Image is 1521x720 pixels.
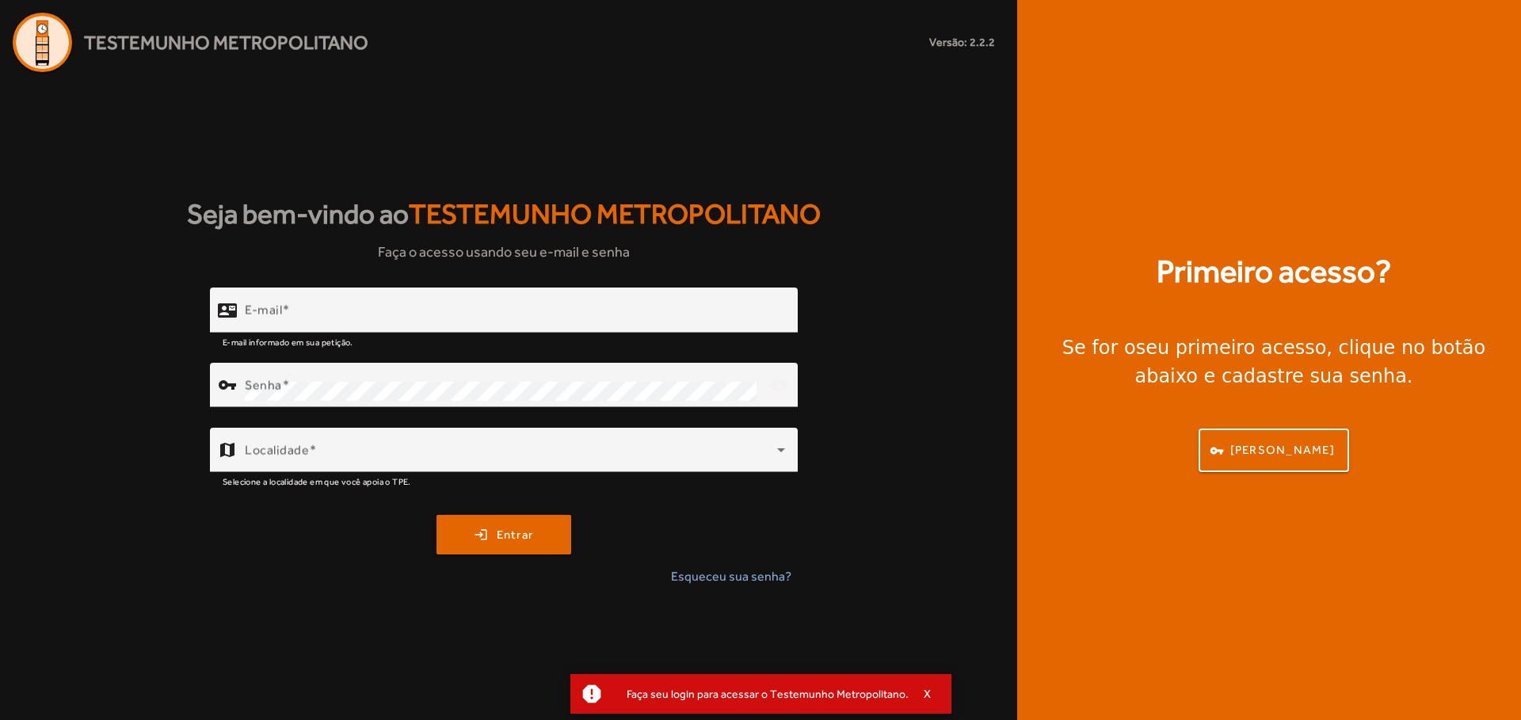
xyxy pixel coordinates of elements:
[378,241,630,262] span: Faça o acesso usando seu e-mail e senha
[671,567,791,586] span: Esqueceu sua senha?
[84,29,368,57] span: Testemunho Metropolitano
[1136,337,1327,359] strong: seu primeiro acesso
[436,515,571,554] button: Entrar
[760,366,798,404] mat-icon: visibility_off
[223,333,353,350] mat-hint: E-mail informado em sua petição.
[909,687,948,701] button: X
[1230,441,1335,459] span: [PERSON_NAME]
[1199,429,1349,472] button: [PERSON_NAME]
[409,198,821,230] span: Testemunho Metropolitano
[223,472,411,490] mat-hint: Selecione a localidade em que você apoia o TPE.
[614,683,909,705] div: Faça seu login para acessar o Testemunho Metropolitano.
[245,378,282,393] mat-label: Senha
[1036,333,1511,390] div: Se for o , clique no botão abaixo e cadastre sua senha.
[218,301,237,320] mat-icon: contact_mail
[580,682,604,706] mat-icon: report
[218,375,237,394] mat-icon: vpn_key
[929,34,995,51] small: Versão: 2.2.2
[245,443,309,458] mat-label: Localidade
[187,193,821,235] strong: Seja bem-vindo ao
[13,13,72,72] img: Logo Agenda
[497,526,534,544] span: Entrar
[218,440,237,459] mat-icon: map
[924,687,932,701] span: X
[1157,248,1391,295] strong: Primeiro acesso?
[245,303,282,318] mat-label: E-mail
